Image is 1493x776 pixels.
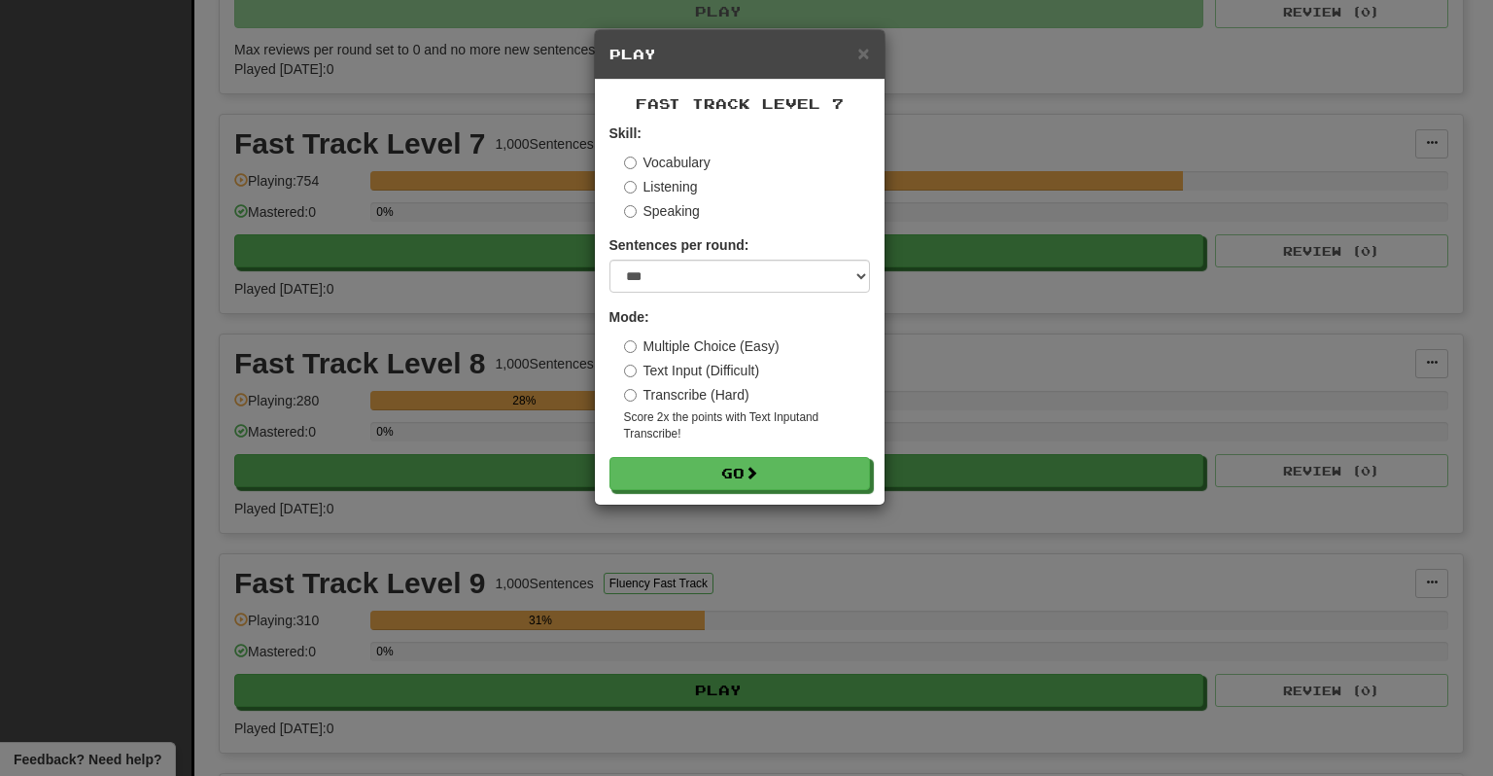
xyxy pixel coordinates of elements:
[624,340,637,353] input: Multiple Choice (Easy)
[857,42,869,64] span: ×
[624,389,637,402] input: Transcribe (Hard)
[609,309,649,325] strong: Mode:
[624,157,637,169] input: Vocabulary
[624,336,780,356] label: Multiple Choice (Easy)
[624,385,749,405] label: Transcribe (Hard)
[624,361,760,380] label: Text Input (Difficult)
[609,125,642,141] strong: Skill:
[624,153,711,172] label: Vocabulary
[857,43,869,63] button: Close
[624,205,637,218] input: Speaking
[636,95,844,112] span: Fast Track Level 7
[624,177,698,196] label: Listening
[624,201,700,221] label: Speaking
[609,457,870,490] button: Go
[624,409,870,442] small: Score 2x the points with Text Input and Transcribe !
[624,181,637,194] input: Listening
[609,45,870,64] h5: Play
[624,365,637,377] input: Text Input (Difficult)
[609,235,749,255] label: Sentences per round:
